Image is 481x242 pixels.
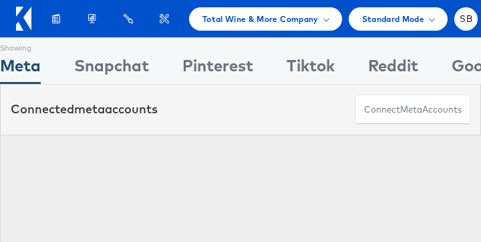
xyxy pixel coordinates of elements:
span: Standard Mode [362,12,424,26]
div: Pinterest [182,54,253,84]
div: Connected accounts [11,101,158,118]
span: Total Wine & More Company [202,12,319,26]
span: meta [400,103,422,116]
div: Reddit [368,54,418,84]
div: Tiktok [287,54,335,84]
div: Snapchat [74,54,149,84]
span: SB [460,15,472,23]
span: meta [74,101,105,117]
button: ConnectmetaAccounts [355,95,470,125]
